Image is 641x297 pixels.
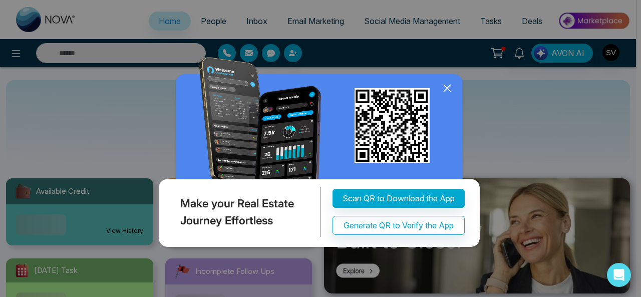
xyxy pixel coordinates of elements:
[156,187,320,237] div: Make your Real Estate Journey Effortless
[156,57,485,252] img: QRModal
[333,216,465,235] button: Generate QR to Verify the App
[333,189,465,208] button: Scan QR to Download the App
[607,263,631,287] div: Open Intercom Messenger
[355,88,430,163] img: qr_for_download_app.png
